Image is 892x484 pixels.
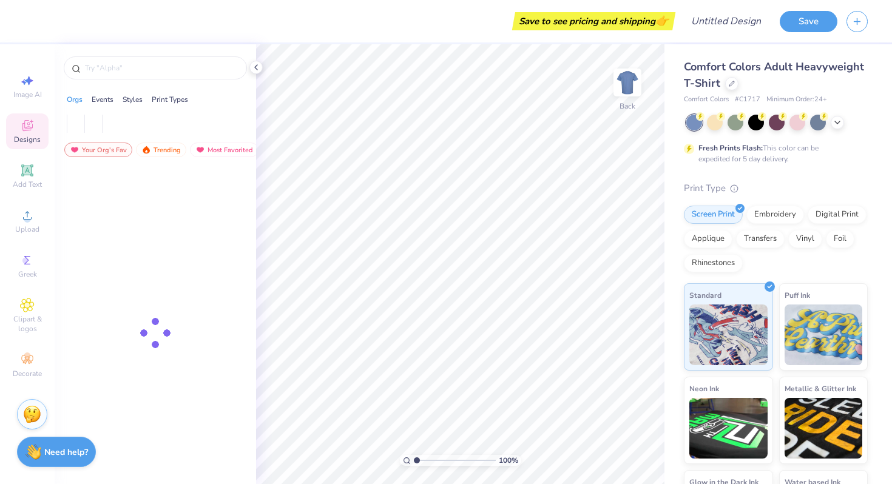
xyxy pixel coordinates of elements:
img: Back [615,70,640,95]
span: # C1717 [735,95,760,105]
span: Comfort Colors Adult Heavyweight T-Shirt [684,59,864,90]
div: Print Type [684,181,868,195]
span: Greek [18,269,37,279]
div: Transfers [736,230,785,248]
input: Untitled Design [681,9,771,33]
div: Styles [123,94,143,105]
div: Rhinestones [684,254,743,272]
div: Embroidery [746,206,804,224]
img: trending.gif [141,146,151,154]
div: Back [620,101,635,112]
img: Neon Ink [689,398,768,459]
div: Events [92,94,113,105]
img: Metallic & Glitter Ink [785,398,863,459]
span: Puff Ink [785,289,810,301]
div: Orgs [67,94,83,105]
img: Standard [689,304,768,365]
div: Foil [826,230,854,248]
div: Most Favorited [190,143,258,157]
div: Applique [684,230,732,248]
span: 👉 [655,13,669,28]
span: 100 % [499,455,518,466]
div: Print Types [152,94,188,105]
span: Neon Ink [689,382,719,395]
div: Screen Print [684,206,743,224]
span: Metallic & Glitter Ink [785,382,856,395]
span: Clipart & logos [6,314,49,334]
div: Your Org's Fav [64,143,132,157]
div: Save to see pricing and shipping [515,12,672,30]
img: most_fav.gif [195,146,205,154]
span: Designs [14,135,41,144]
div: Digital Print [808,206,867,224]
div: This color can be expedited for 5 day delivery. [698,143,848,164]
span: Upload [15,224,39,234]
strong: Need help? [44,446,88,458]
strong: Fresh Prints Flash: [698,143,763,153]
button: Save [780,11,837,32]
span: Minimum Order: 24 + [766,95,827,105]
span: Image AI [13,90,42,99]
span: Add Text [13,180,42,189]
img: most_fav.gif [70,146,79,154]
span: Standard [689,289,721,301]
div: Trending [136,143,186,157]
input: Try "Alpha" [84,62,239,74]
img: Puff Ink [785,304,863,365]
span: Decorate [13,369,42,378]
div: Vinyl [788,230,822,248]
span: Comfort Colors [684,95,729,105]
